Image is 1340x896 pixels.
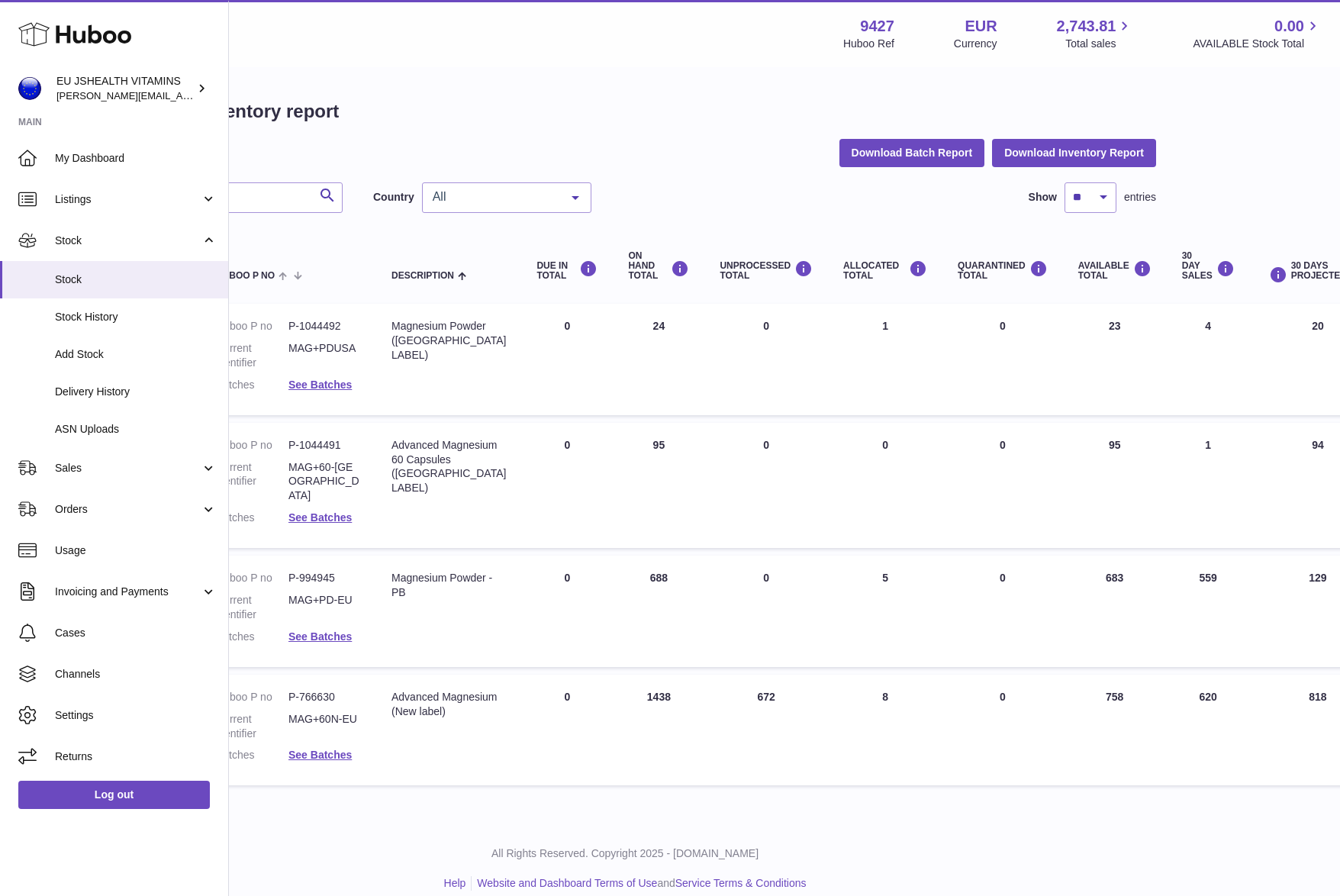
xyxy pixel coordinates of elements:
[613,423,704,548] td: 95
[55,626,217,640] span: Cases
[55,151,217,166] span: My Dashboard
[391,438,506,496] div: Advanced Magnesium 60 Capsules ([GEOGRAPHIC_DATA] LABEL)
[1167,423,1250,548] td: 1
[216,593,288,622] dt: Current identifier
[216,630,288,644] dt: Batches
[704,423,828,548] td: 0
[288,571,361,585] dd: P-994945
[216,690,288,704] dt: Huboo P no
[216,460,288,504] dt: Current identifier
[472,876,806,891] li: and
[860,16,894,37] strong: 9427
[536,260,598,281] div: DUE IN TOTAL
[216,438,288,453] dt: Huboo P no
[1063,423,1167,548] td: 95
[828,423,942,548] td: 0
[391,571,506,600] div: Magnesium Powder - PB
[628,251,689,282] div: ON HAND Total
[843,260,927,281] div: ALLOCATED Total
[954,37,997,51] div: Currency
[288,379,352,391] a: See Batches
[675,877,807,889] a: Service Terms & Conditions
[55,461,201,475] span: Sales
[55,422,217,437] span: ASN Uploads
[1167,675,1250,786] td: 620
[216,341,288,370] dt: Current identifier
[444,877,466,889] a: Help
[704,556,828,667] td: 0
[828,675,942,786] td: 8
[1124,190,1156,205] span: entries
[1274,16,1304,37] span: 0.00
[828,556,942,667] td: 5
[55,585,201,599] span: Invoicing and Payments
[288,341,361,370] dd: MAG+PDUSA
[1063,304,1167,415] td: 23
[288,593,361,622] dd: MAG+PD-EU
[216,378,288,392] dt: Batches
[843,37,894,51] div: Huboo Ref
[1000,572,1006,584] span: 0
[216,511,288,525] dt: Batches
[1167,304,1250,415] td: 4
[1078,260,1152,281] div: AVAILABLE Total
[720,260,813,281] div: UNPROCESSED Total
[1182,251,1235,282] div: 30 DAY SALES
[216,571,288,585] dt: Huboo P no
[56,89,306,102] span: [PERSON_NAME][EMAIL_ADDRESS][DOMAIN_NAME]
[521,423,613,548] td: 0
[839,139,985,166] button: Download Batch Report
[391,271,454,281] span: Description
[1000,691,1006,703] span: 0
[288,712,361,741] dd: MAG+60N-EU
[429,189,560,205] span: All
[1057,16,1134,51] a: 2,743.81 Total sales
[828,304,942,415] td: 1
[288,690,361,704] dd: P-766630
[613,556,704,667] td: 688
[55,310,217,324] span: Stock History
[521,556,613,667] td: 0
[1057,16,1116,37] span: 2,743.81
[477,877,657,889] a: Website and Dashboard Terms of Use
[391,319,506,363] div: Magnesium Powder ([GEOGRAPHIC_DATA] LABEL)
[55,347,217,362] span: Add Stock
[1063,556,1167,667] td: 683
[18,781,210,808] a: Log out
[704,304,828,415] td: 0
[288,630,352,643] a: See Batches
[55,272,217,287] span: Stock
[521,304,613,415] td: 0
[18,77,41,100] img: laura@jessicasepel.com
[1000,320,1006,332] span: 0
[1167,556,1250,667] td: 559
[288,319,361,334] dd: P-1044492
[55,234,201,248] span: Stock
[1000,439,1006,451] span: 0
[992,139,1156,166] button: Download Inventory Report
[521,675,613,786] td: 0
[1065,37,1133,51] span: Total sales
[55,502,201,517] span: Orders
[56,74,194,103] div: EU JSHEALTH VITAMINS
[216,271,275,281] span: Huboo P no
[958,260,1048,281] div: QUARANTINED Total
[704,675,828,786] td: 672
[373,190,414,205] label: Country
[288,460,361,504] dd: MAG+60-[GEOGRAPHIC_DATA]
[288,749,352,761] a: See Batches
[55,667,217,682] span: Channels
[82,846,1168,861] p: All Rights Reserved. Copyright 2025 - [DOMAIN_NAME]
[965,16,997,37] strong: EUR
[55,192,201,207] span: Listings
[613,675,704,786] td: 1438
[1063,675,1167,786] td: 758
[55,749,217,764] span: Returns
[216,748,288,762] dt: Batches
[613,304,704,415] td: 24
[1193,37,1322,51] span: AVAILABLE Stock Total
[1029,190,1057,205] label: Show
[288,511,352,524] a: See Batches
[216,319,288,334] dt: Huboo P no
[55,385,217,399] span: Delivery History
